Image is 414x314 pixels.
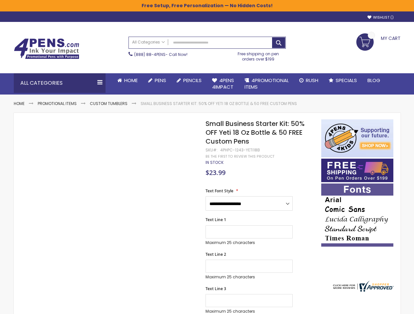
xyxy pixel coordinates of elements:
[206,252,226,257] span: Text Line 2
[206,168,226,177] span: $23.99
[206,160,224,165] div: Availability
[132,40,165,45] span: All Categories
[155,77,166,84] span: Pens
[321,159,393,182] img: Free shipping on orders over $199
[206,309,293,314] p: Maximum 25 characters
[206,188,233,194] span: Text Font Style
[324,73,362,88] a: Specials
[206,217,226,222] span: Text Line 1
[245,77,289,90] span: 4PROMOTIONAL ITEMS
[206,154,274,159] a: Be the first to review this product
[183,77,202,84] span: Pencils
[206,240,293,245] p: Maximum 25 characters
[231,49,286,62] div: Free shipping on pen orders over $199
[206,286,226,291] span: Text Line 3
[206,274,293,280] p: Maximum 25 characters
[220,148,260,153] div: 4PHPC-1243-YETI18B
[38,101,77,106] a: Promotional Items
[134,52,166,57] a: (888) 88-4PENS
[90,101,128,106] a: Custom Tumblers
[367,77,380,84] span: Blog
[14,38,79,59] img: 4Pens Custom Pens and Promotional Products
[129,37,168,48] a: All Categories
[367,15,394,20] a: Wishlist
[206,119,305,146] span: Small Business Starter Kit: 50% OFF Yeti 18 Oz Bottle & 50 FREE Custom Pens
[14,101,25,106] a: Home
[207,73,239,95] a: 4Pens4impact
[331,281,394,292] img: 4pens.com widget logo
[206,147,218,153] strong: SKU
[134,52,187,57] span: - Call Now!
[206,160,224,165] span: In stock
[171,73,207,88] a: Pencils
[141,101,297,106] li: Small Business Starter Kit: 50% OFF Yeti 18 Oz Bottle & 50 FREE Custom Pens
[212,77,234,90] span: 4Pens 4impact
[331,288,394,293] a: 4pens.com certificate URL
[112,73,143,88] a: Home
[294,73,324,88] a: Rush
[362,73,385,88] a: Blog
[124,77,138,84] span: Home
[336,77,357,84] span: Specials
[321,183,393,247] img: font-personalization-examples
[14,73,106,93] div: All Categories
[306,77,318,84] span: Rush
[143,73,171,88] a: Pens
[321,119,393,157] img: 4pens 4 kids
[239,73,294,95] a: 4PROMOTIONALITEMS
